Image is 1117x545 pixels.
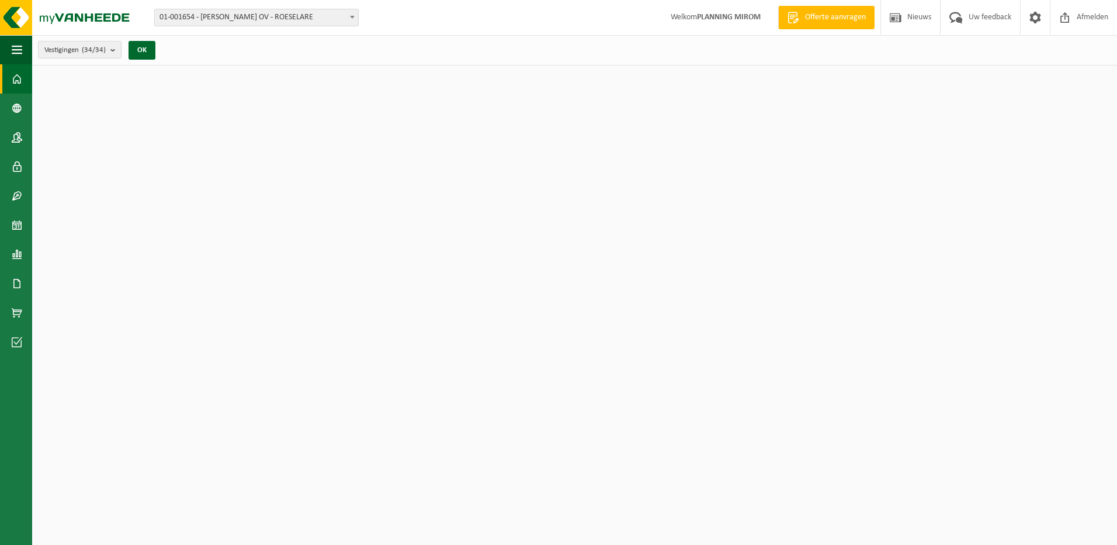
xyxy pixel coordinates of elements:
[778,6,875,29] a: Offerte aanvragen
[155,9,358,26] span: 01-001654 - MIROM ROESELARE OV - ROESELARE
[38,41,122,58] button: Vestigingen(34/34)
[129,41,155,60] button: OK
[44,42,106,59] span: Vestigingen
[82,46,106,54] count: (34/34)
[697,13,761,22] strong: PLANNING MIROM
[802,12,869,23] span: Offerte aanvragen
[154,9,359,26] span: 01-001654 - MIROM ROESELARE OV - ROESELARE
